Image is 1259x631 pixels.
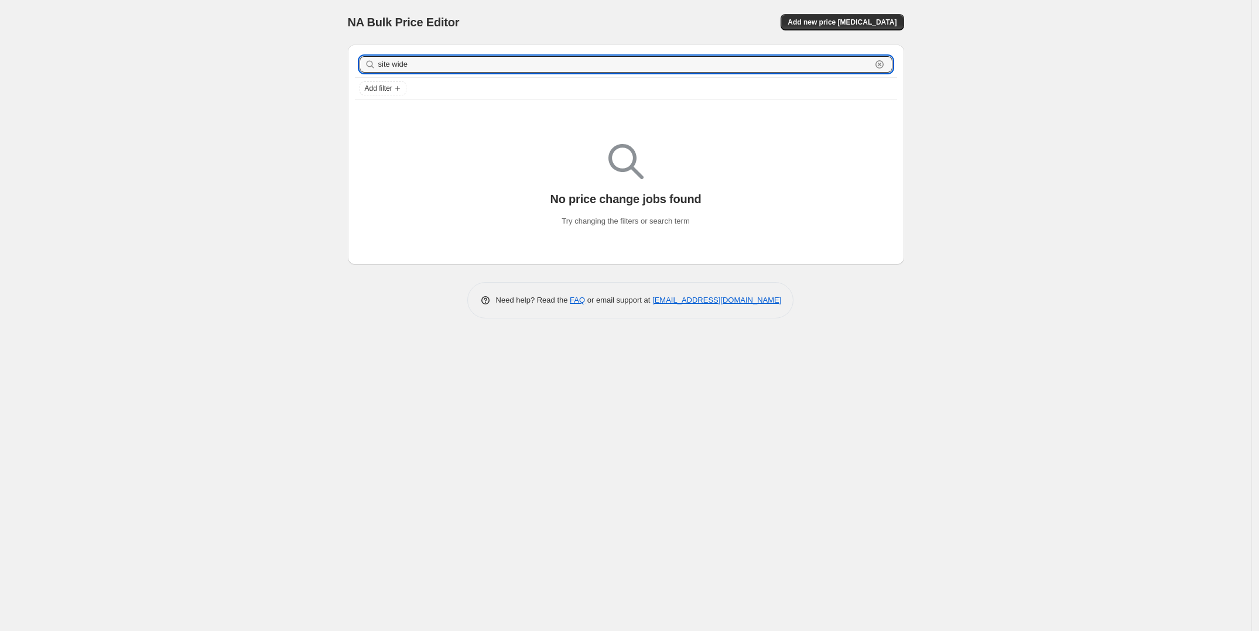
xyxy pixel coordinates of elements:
a: FAQ [570,296,585,304]
span: NA Bulk Price Editor [348,16,460,29]
a: [EMAIL_ADDRESS][DOMAIN_NAME] [652,296,781,304]
span: Add new price [MEDICAL_DATA] [788,18,897,27]
span: or email support at [585,296,652,304]
p: No price change jobs found [550,192,701,206]
button: Add filter [360,81,406,95]
p: Try changing the filters or search term [562,215,689,227]
img: Empty search results [608,144,644,179]
button: Add new price [MEDICAL_DATA] [781,14,904,30]
span: Need help? Read the [496,296,570,304]
button: Clear [874,59,885,70]
span: Add filter [365,84,392,93]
